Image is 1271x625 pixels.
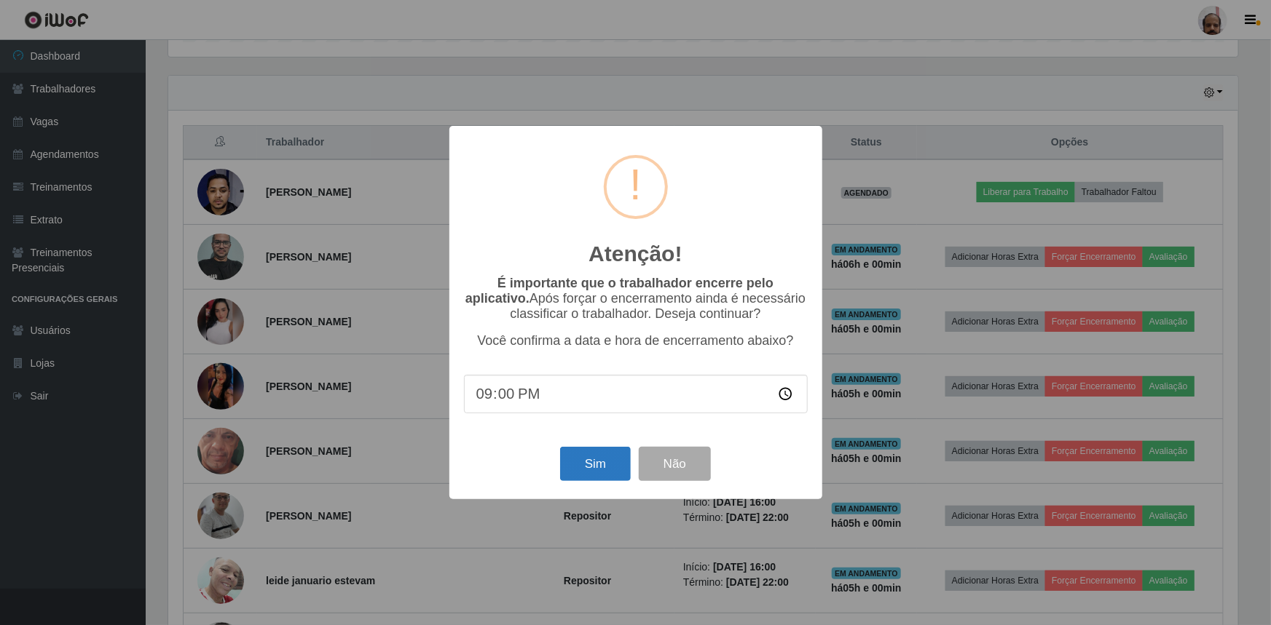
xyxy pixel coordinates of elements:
[464,333,808,349] p: Você confirma a data e hora de encerramento abaixo?
[589,241,682,267] h2: Atenção!
[639,447,711,481] button: Não
[465,276,774,306] b: É importante que o trabalhador encerre pelo aplicativo.
[560,447,631,481] button: Sim
[464,276,808,322] p: Após forçar o encerramento ainda é necessário classificar o trabalhador. Deseja continuar?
